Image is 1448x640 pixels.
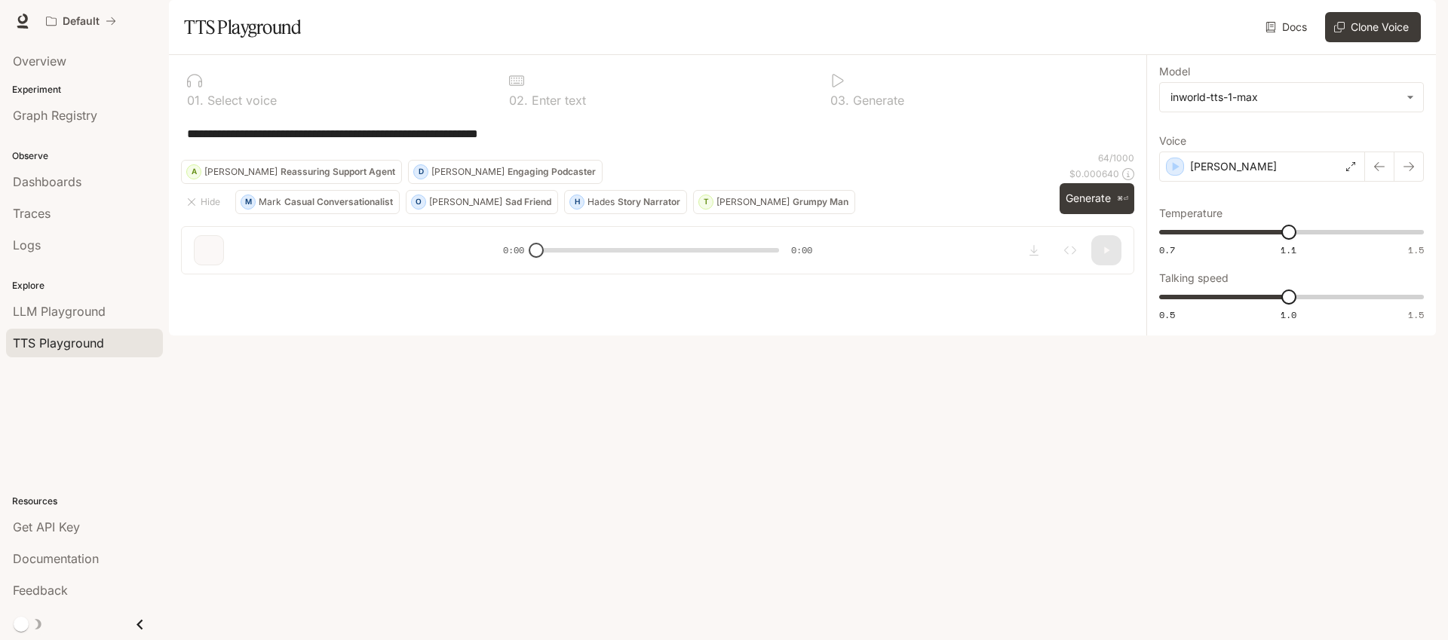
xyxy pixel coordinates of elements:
button: D[PERSON_NAME]Engaging Podcaster [408,160,603,184]
p: ⌘⏎ [1117,194,1128,204]
p: Select voice [204,94,277,106]
p: Grumpy Man [793,198,848,207]
span: 1.1 [1281,243,1296,256]
span: 1.5 [1408,243,1424,256]
p: Engaging Podcaster [508,167,596,176]
p: $ 0.000640 [1069,167,1119,180]
button: Generate⌘⏎ [1060,183,1134,214]
a: Docs [1262,12,1313,42]
p: Temperature [1159,208,1223,219]
button: MMarkCasual Conversationalist [235,190,400,214]
div: O [412,190,425,214]
p: Model [1159,66,1190,77]
p: Hades [587,198,615,207]
div: inworld-tts-1-max [1170,90,1399,105]
p: Sad Friend [505,198,551,207]
button: Clone Voice [1325,12,1421,42]
p: [PERSON_NAME] [1190,159,1277,174]
p: Enter text [528,94,586,106]
span: 1.5 [1408,308,1424,321]
div: H [570,190,584,214]
button: HHadesStory Narrator [564,190,687,214]
p: Story Narrator [618,198,680,207]
span: 0.7 [1159,243,1175,256]
div: D [414,160,428,184]
p: Default [63,15,100,28]
p: [PERSON_NAME] [431,167,505,176]
p: [PERSON_NAME] [716,198,790,207]
p: Talking speed [1159,273,1229,283]
div: T [699,190,713,214]
div: A [187,160,201,184]
p: Generate [849,94,904,106]
p: 64 / 1000 [1098,152,1134,164]
button: All workspaces [39,6,123,36]
button: A[PERSON_NAME]Reassuring Support Agent [181,160,402,184]
p: [PERSON_NAME] [204,167,278,176]
button: Hide [181,190,229,214]
button: O[PERSON_NAME]Sad Friend [406,190,558,214]
div: M [241,190,255,214]
p: [PERSON_NAME] [429,198,502,207]
p: Mark [259,198,281,207]
p: 0 2 . [509,94,528,106]
p: 0 3 . [830,94,849,106]
p: Voice [1159,136,1186,146]
p: Reassuring Support Agent [281,167,395,176]
button: T[PERSON_NAME]Grumpy Man [693,190,855,214]
p: 0 1 . [187,94,204,106]
div: inworld-tts-1-max [1160,83,1423,112]
span: 0.5 [1159,308,1175,321]
p: Casual Conversationalist [284,198,393,207]
h1: TTS Playground [184,12,301,42]
span: 1.0 [1281,308,1296,321]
